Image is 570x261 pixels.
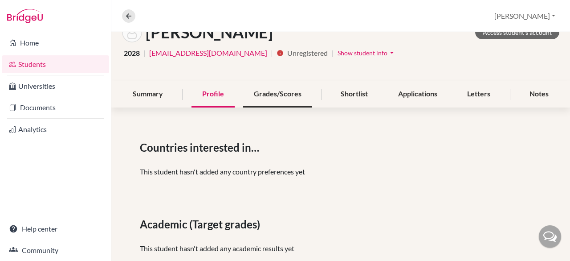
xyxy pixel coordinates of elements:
[140,166,541,177] p: This student hasn't added any country preferences yet
[337,46,397,60] button: Show student infoarrow_drop_down
[330,81,379,108] div: Shortlist
[387,48,396,57] i: arrow_drop_down
[122,22,142,42] img: Dipesh Acharya's avatar
[191,81,235,108] div: Profile
[277,50,284,57] i: info
[490,8,559,25] button: [PERSON_NAME]
[140,140,263,156] span: Countries interested in…
[519,81,559,108] div: Notes
[143,48,146,58] span: |
[140,243,541,254] p: This student hasn't added any academic results yet
[7,9,43,23] img: Bridge-U
[243,81,312,108] div: Grades/Scores
[271,48,273,58] span: |
[287,48,328,58] span: Unregistered
[387,81,448,108] div: Applications
[20,6,38,14] span: Help
[475,25,559,39] a: Access student's account
[456,81,501,108] div: Letters
[338,49,387,57] span: Show student info
[140,216,264,232] span: Academic (Target grades)
[2,241,109,259] a: Community
[122,81,174,108] div: Summary
[331,48,334,58] span: |
[2,34,109,52] a: Home
[2,99,109,116] a: Documents
[2,77,109,95] a: Universities
[2,55,109,73] a: Students
[2,120,109,138] a: Analytics
[149,48,267,58] a: [EMAIL_ADDRESS][DOMAIN_NAME]
[146,23,273,42] h1: [PERSON_NAME]
[2,220,109,238] a: Help center
[124,48,140,58] span: 2028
